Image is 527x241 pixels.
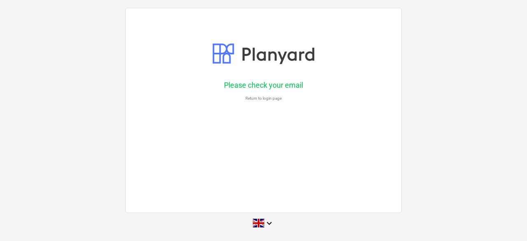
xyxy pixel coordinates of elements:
iframe: Chat Widget [486,201,527,241]
p: Please check your email [144,80,383,90]
i: keyboard_arrow_down [264,218,274,228]
a: Return to login page [140,96,387,101]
